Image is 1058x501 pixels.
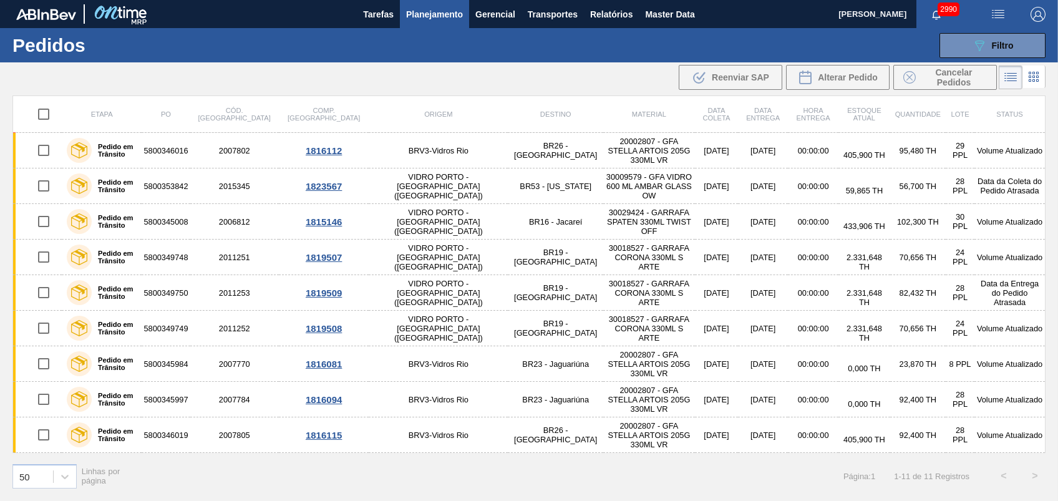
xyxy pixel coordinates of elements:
label: Pedido em Trânsito [92,250,137,265]
td: 30018527 - GARRAFA CORONA 330ML S ARTE [603,311,694,346]
td: [DATE] [695,133,739,168]
span: Página : 1 [843,472,875,481]
span: Destino [540,110,571,118]
td: BR26 - [GEOGRAPHIC_DATA] [508,417,603,453]
td: 5800353842 [142,168,190,204]
td: 5800346016 [142,133,190,168]
button: Reenviar SAP [679,65,782,90]
td: Volume Atualizado [974,133,1045,168]
label: Pedido em Trânsito [92,392,137,407]
td: [DATE] [695,204,739,240]
div: 1823567 [281,181,367,192]
td: 8 PPL [946,346,974,382]
span: Data coleta [703,107,730,122]
td: Volume Atualizado [974,417,1045,453]
td: Volume Atualizado [974,382,1045,417]
td: 00:00:00 [788,133,838,168]
div: 1819509 [281,288,367,298]
td: 24 PPL [946,240,974,275]
label: Pedido em Trânsito [92,178,137,193]
td: 56,700 TH [890,168,946,204]
div: 1816112 [281,145,367,156]
td: 2007784 [190,382,279,417]
button: Alterar Pedido [786,65,890,90]
td: 70,656 TH [890,240,946,275]
td: 2011251 [190,240,279,275]
td: 2011253 [190,275,279,311]
td: 28 PPL [946,417,974,453]
label: Pedido em Trânsito [92,356,137,371]
span: Cód. [GEOGRAPHIC_DATA] [198,107,270,122]
td: 95,480 TH [890,133,946,168]
div: 1815146 [281,216,367,227]
button: Filtro [939,33,1046,58]
td: [DATE] [738,382,788,417]
td: VIDRO PORTO - [GEOGRAPHIC_DATA] ([GEOGRAPHIC_DATA]) [369,168,508,204]
td: 92,400 TH [890,382,946,417]
div: 1819508 [281,323,367,334]
td: 2007802 [190,133,279,168]
span: 59,865 TH [846,186,883,195]
span: Data entrega [746,107,780,122]
td: 20002807 - GFA STELLA ARTOIS 205G 330ML VR [603,346,694,382]
td: BR53 - [US_STATE] [508,168,603,204]
button: < [988,460,1019,492]
td: [DATE] [738,133,788,168]
span: Linhas por página [82,467,120,485]
a: Pedido em Trânsito58003450082006812VIDRO PORTO - [GEOGRAPHIC_DATA] ([GEOGRAPHIC_DATA])BR16 - Jaca... [13,204,1046,240]
td: 00:00:00 [788,417,838,453]
td: [DATE] [738,275,788,311]
td: 2007805 [190,417,279,453]
td: [DATE] [738,204,788,240]
td: BR19 - [GEOGRAPHIC_DATA] [508,275,603,311]
img: Logout [1031,7,1046,22]
a: Pedido em Trânsito58003460162007802BRV3-Vidros RioBR26 - [GEOGRAPHIC_DATA]20002807 - GFA STELLA A... [13,133,1046,168]
td: [DATE] [738,240,788,275]
td: 00:00:00 [788,311,838,346]
span: 405,900 TH [843,150,885,160]
td: Volume Atualizado [974,346,1045,382]
td: 5800349749 [142,311,190,346]
span: Estoque atual [847,107,881,122]
td: BRV3-Vidros Rio [369,346,508,382]
td: 00:00:00 [788,382,838,417]
td: 28 PPL [946,275,974,311]
span: 2.331,648 TH [847,288,882,307]
td: 29 PPL [946,133,974,168]
td: 28 PPL [946,382,974,417]
td: Data da Coleta do Pedido Atrasada [974,168,1045,204]
td: 5800345997 [142,382,190,417]
span: Status [996,110,1022,118]
td: BR16 - Jacareí [508,204,603,240]
span: Lote [951,110,969,118]
td: 30018527 - GARRAFA CORONA 330ML S ARTE [603,275,694,311]
span: Master Data [645,7,694,22]
td: Volume Atualizado [974,204,1045,240]
td: 30029424 - GARRAFA SPATEN 330ML TWIST OFF [603,204,694,240]
div: 1819507 [281,252,367,263]
td: 5800349748 [142,240,190,275]
td: 00:00:00 [788,275,838,311]
a: Pedido em Trânsito58003497502011253VIDRO PORTO - [GEOGRAPHIC_DATA] ([GEOGRAPHIC_DATA])BR19 - [GEO... [13,275,1046,311]
td: 20002807 - GFA STELLA ARTOIS 205G 330ML VR [603,417,694,453]
span: Cancelar Pedidos [921,67,987,87]
span: 0,000 TH [848,364,880,373]
img: userActions [991,7,1006,22]
span: Transportes [528,7,578,22]
td: 23,870 TH [890,346,946,382]
button: Notificações [916,6,956,23]
td: 24 PPL [946,311,974,346]
button: Cancelar Pedidos [893,65,997,90]
td: 102,300 TH [890,204,946,240]
td: 30018527 - GARRAFA CORONA 330ML S ARTE [603,240,694,275]
td: [DATE] [695,346,739,382]
td: 82,432 TH [890,275,946,311]
td: 00:00:00 [788,204,838,240]
td: BR26 - [GEOGRAPHIC_DATA] [508,133,603,168]
td: [DATE] [695,275,739,311]
td: [DATE] [695,417,739,453]
td: VIDRO PORTO - [GEOGRAPHIC_DATA] ([GEOGRAPHIC_DATA]) [369,204,508,240]
td: 5800345984 [142,346,190,382]
a: Pedido em Trânsito58003538422015345VIDRO PORTO - [GEOGRAPHIC_DATA] ([GEOGRAPHIC_DATA])BR53 - [US_... [13,168,1046,204]
a: Pedido em Trânsito58003459842007770BRV3-Vidros RioBR23 - Jaguariúna20002807 - GFA STELLA ARTOIS 2... [13,346,1046,382]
